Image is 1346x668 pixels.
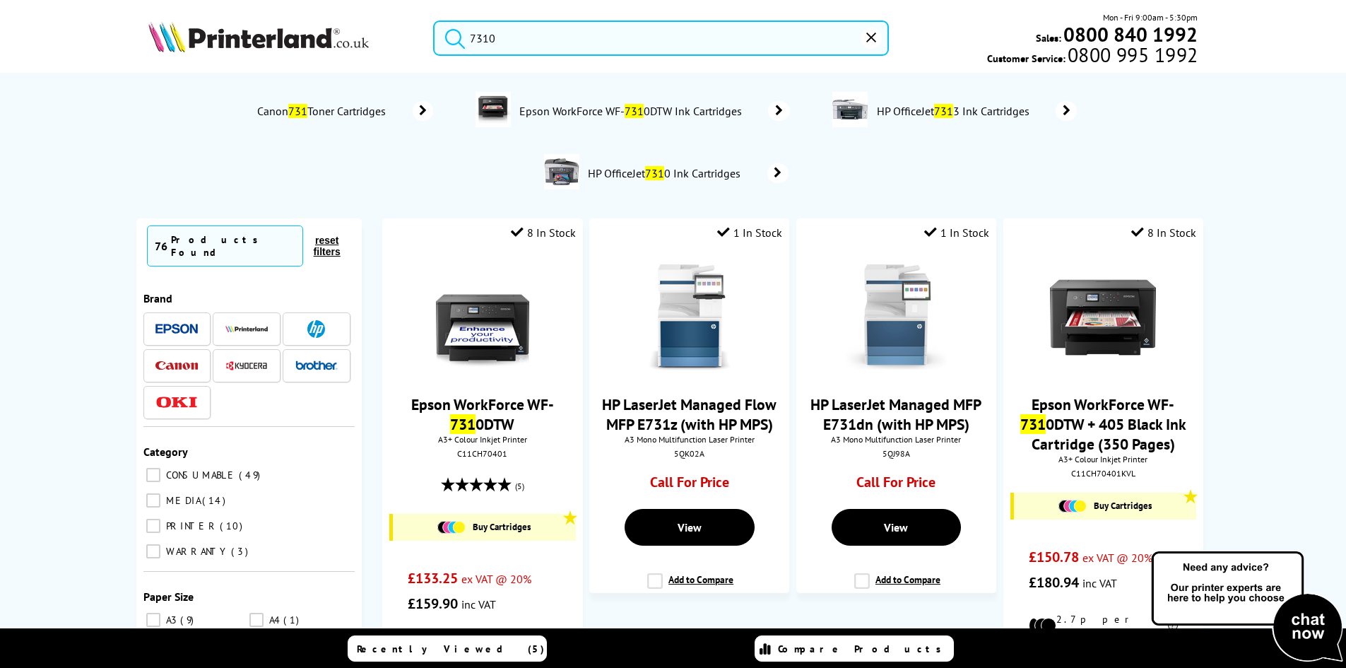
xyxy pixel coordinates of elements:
[778,643,949,655] span: Compare Products
[1021,500,1189,512] a: Buy Cartridges
[615,473,764,498] div: Call For Price
[1036,31,1061,45] span: Sales:
[1020,414,1046,434] mark: 731
[295,361,338,370] img: Brother
[518,92,790,130] a: Epson WorkForce WF-7310DTW Ink Cartridges
[924,225,989,240] div: 1 In Stock
[400,521,568,534] a: Buy Cartridges
[450,414,476,434] mark: 731
[143,291,172,305] span: Brand
[884,520,908,534] span: View
[600,448,779,459] div: 5QK02A
[854,573,940,600] label: Add to Compare
[171,233,295,259] div: Products Found
[1131,225,1196,240] div: 8 In Stock
[146,519,160,533] input: PRINTER 10
[518,104,747,118] span: Epson WorkForce WF- 0DTW Ink Cartridges
[146,613,160,627] input: A3 9
[934,104,953,118] mark: 731
[1148,549,1346,665] img: Open Live Chat window
[143,445,188,459] span: Category
[146,468,160,482] input: CONSUMABLE 49
[389,434,575,445] span: A3+ Colour Inkjet Printer
[625,104,644,118] mark: 731
[357,643,545,655] span: Recently Viewed (5)
[231,545,252,558] span: 3
[602,394,777,434] a: HP LaserJet Managed Flow MFP E731z (with HP MPS)
[225,325,268,332] img: Printerland
[807,448,986,459] div: 5QJ98A
[163,614,179,626] span: A3
[1050,264,1156,370] img: Epson-WF-7310DTW-Front-Small.jpg
[810,394,981,434] a: HP LaserJet Managed MFP E731dn (with HP MPS)
[163,545,230,558] span: WARRANTY
[645,166,664,180] mark: 731
[1010,454,1196,464] span: A3+ Colour Inkjet Printer
[843,264,949,370] img: HP-LaserJet-Managed-MFP-E731dn-Front-Small.jpg
[678,520,702,534] span: View
[1065,48,1198,61] span: 0800 995 1992
[163,520,218,532] span: PRINTER
[875,92,1077,130] a: HP OfficeJet7313 Ink Cartridges
[1029,613,1178,638] li: 2.7p per mono page
[225,361,268,371] img: Kyocera
[832,92,868,127] img: OJ7313-conspage.jpg
[515,473,524,500] span: (5)
[1014,468,1193,479] div: C11CH70401KVL
[155,239,167,253] span: 76
[163,494,201,507] span: MEDIA
[461,572,531,586] span: ex VAT @ 20%
[1061,28,1198,41] a: 0800 840 1992
[647,573,733,600] label: Add to Compare
[255,101,433,121] a: Canon731Toner Cartridges
[1063,21,1198,47] b: 0800 840 1992
[476,92,511,127] img: C11CH70401-conspage.jpg
[288,104,307,118] mark: 731
[180,614,197,626] span: 9
[266,614,282,626] span: A4
[461,597,496,611] span: inc VAT
[143,590,194,604] span: Paper Size
[822,473,971,498] div: Call For Price
[596,434,782,445] span: A3 Mono Multifunction Laser Printer
[411,394,554,434] a: Epson WorkForce WF-7310DTW
[255,104,391,118] span: Canon Toner Cartridges
[1103,11,1198,24] span: Mon - Fri 9:00am - 5:30pm
[625,509,755,546] a: View
[987,48,1198,65] span: Customer Service:
[586,154,789,192] a: HP OfficeJet7310 Ink Cartridges
[283,614,302,626] span: 1
[1058,500,1087,512] img: Cartridges
[1094,500,1152,512] span: Buy Cartridges
[408,569,458,587] span: £133.25
[239,469,264,481] span: 49
[146,493,160,508] input: MEDIA 14
[303,234,351,258] button: reset filters
[875,104,1034,118] span: HP OfficeJet 3 Ink Cartridges
[717,225,782,240] div: 1 In Stock
[348,635,547,662] a: Recently Viewed (5)
[473,521,531,533] span: Buy Cartridges
[511,225,576,240] div: 8 In Stock
[544,154,579,189] img: OJ7310-conspage.jpg
[163,469,237,481] span: CONSUMABLE
[202,494,229,507] span: 14
[1082,551,1152,565] span: ex VAT @ 20%
[637,264,743,370] img: HP-LaserJet-Managed-Flow-MFP-E731z-Front-Small.jpg
[408,594,458,613] span: £159.90
[1029,548,1079,566] span: £150.78
[803,434,989,445] span: A3 Mono Multifunction Laser Printer
[1029,573,1079,592] span: £180.94
[393,448,572,459] div: C11CH70401
[437,521,466,534] img: Cartridges
[249,613,264,627] input: A4 1
[148,21,416,55] a: Printerland Logo
[307,320,325,338] img: HP
[155,361,198,370] img: Canon
[1020,394,1186,454] a: Epson WorkForce WF-7310DTW + 405 Black Ink Cartridge (350 Pages)
[148,21,369,52] img: Printerland Logo
[155,324,198,334] img: Epson
[146,544,160,558] input: WARRANTY 3
[1082,576,1117,590] span: inc VAT
[755,635,954,662] a: Compare Products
